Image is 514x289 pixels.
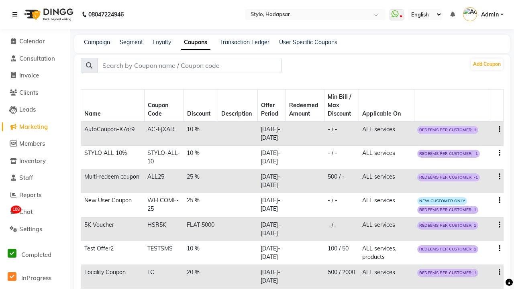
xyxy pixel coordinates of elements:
span: [DATE] [261,230,278,237]
span: REDEEMS PER CUSTOMER: -1 [417,173,480,181]
td: - / - [324,146,359,169]
a: Campaign [84,39,110,46]
td: WELCOME-25 [144,193,184,218]
a: Settings [2,225,68,234]
span: 25 % [187,197,200,204]
span: [DATE] [261,158,278,165]
td: ALL services [359,218,414,241]
span: Reports [19,191,41,199]
input: Search by Coupon name / Coupon code [97,58,281,73]
span: [DATE] [261,269,278,276]
a: Marketing [2,122,68,132]
td: 500 / 2000 [324,265,359,289]
td: ALL services [359,169,414,193]
td: ALL25 [144,169,184,193]
td: 500 / - [324,169,359,193]
span: 10 % [187,126,200,133]
td: Multi-redeem coupon [81,169,145,193]
span: Consultation [19,55,55,62]
a: Inventory [2,157,68,166]
a: Reports [2,191,68,200]
span: [DATE] [261,173,278,180]
span: Chat [19,208,33,216]
td: AC-FJXAR [144,122,184,146]
a: Calendar [2,37,68,46]
td: ALL services [359,193,414,218]
span: REDEEMS PER CUSTOMER: 1 [417,245,478,253]
a: Staff [2,173,68,183]
span: [DATE] [261,126,278,133]
th: Redeemed Amount [286,90,324,122]
span: Invoice [19,71,39,79]
a: Members [2,139,68,149]
span: - [278,245,280,252]
span: - [278,269,280,276]
a: Loyalty [153,39,171,46]
span: [DATE] [261,205,278,212]
img: logo [20,3,75,26]
td: - / - [324,218,359,241]
span: REDEEMS PER CUSTOMER: -1 [417,150,480,158]
span: REDEEMS PER CUSTOMER: 1 [417,269,478,277]
span: 20 % [187,269,200,276]
td: STYLO ALL 10% [81,146,145,169]
span: FLAT 5000 [187,221,214,228]
span: [DATE] [261,245,278,252]
td: ALL services, products [359,241,414,265]
td: Test Offer2 [81,241,145,265]
td: AutoCoupon-X7ar9 [81,122,145,146]
td: TESTSMS [144,241,184,265]
td: New User Coupon [81,193,145,218]
th: Min Bill / Max Discount [324,90,359,122]
span: Members [19,140,45,147]
span: - [278,149,280,157]
th: Applicable On [359,90,414,122]
span: Settings [19,225,42,233]
th: Coupon Code [144,90,184,122]
a: Clients [2,88,68,98]
a: 108Chat [2,208,68,217]
td: 5K Voucher [81,218,145,241]
span: Inventory [19,157,46,165]
span: [DATE] [261,221,278,228]
span: [DATE] [261,181,278,189]
span: [DATE] [261,277,278,284]
td: - / - [324,193,359,218]
a: Coupons [181,35,210,50]
td: Locality Coupon [81,265,145,289]
a: Transaction Ledger [220,39,269,46]
span: 10 % [187,245,200,252]
span: [DATE] [261,197,278,204]
span: 108 [11,206,21,214]
span: InProgress [21,274,51,282]
span: - [278,221,280,228]
span: Completed [21,251,51,258]
span: Clients [19,89,38,96]
span: Marketing [19,123,48,130]
span: Leads [19,106,36,113]
th: Name [81,90,145,122]
span: REDEEMS PER CUSTOMER: 1 [417,222,478,230]
span: [DATE] [261,134,278,141]
span: [DATE] [261,253,278,261]
span: NEW CUSTOMER ONLY [417,197,467,205]
span: Staff [19,174,33,181]
span: REDEEMS PER CUSTOMER: 1 [417,206,478,214]
a: User Specific Coupons [279,39,337,46]
span: - [278,126,280,133]
a: Invoice [2,71,68,80]
td: ALL services [359,122,414,146]
span: Calendar [19,37,45,45]
button: Add Coupon [471,59,503,70]
span: - [278,173,280,180]
span: - [278,197,280,204]
span: 25 % [187,173,200,180]
a: Segment [120,39,143,46]
td: - / - [324,122,359,146]
td: ALL services [359,146,414,169]
th: Discount [184,90,218,122]
a: Leads [2,105,68,114]
th: Description [218,90,257,122]
td: LC [144,265,184,289]
td: ALL services [359,265,414,289]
